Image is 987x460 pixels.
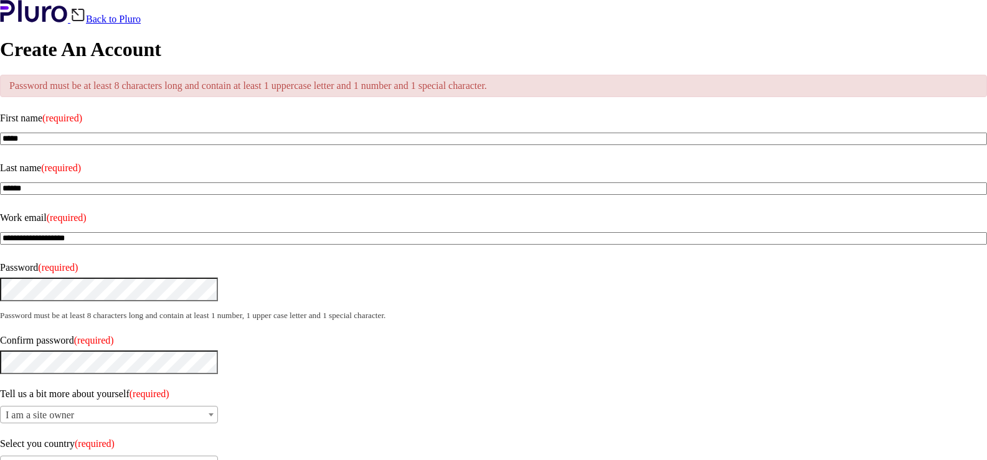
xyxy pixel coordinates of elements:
[70,14,141,24] a: Back to Pluro
[41,162,81,173] span: (required)
[70,7,86,22] img: Back icon
[9,80,965,92] p: Password must be at least 8 characters long and contain at least 1 uppercase letter and 1 number ...
[130,388,169,399] span: (required)
[74,335,114,345] span: (required)
[47,212,87,223] span: (required)
[1,406,217,424] span: I am a site owner
[75,438,115,449] span: (required)
[42,113,82,123] span: (required)
[38,262,78,273] span: (required)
